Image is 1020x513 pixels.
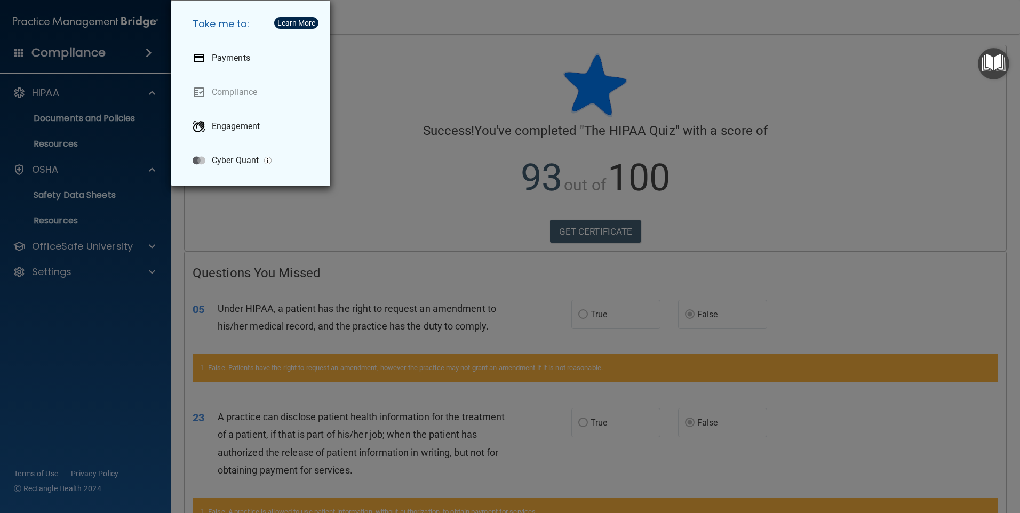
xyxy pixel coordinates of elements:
[212,155,259,166] p: Cyber Quant
[184,111,322,141] a: Engagement
[184,77,322,107] a: Compliance
[967,439,1007,480] iframe: Drift Widget Chat Controller
[978,48,1009,79] button: Open Resource Center
[212,53,250,63] p: Payments
[274,17,318,29] button: Learn More
[212,121,260,132] p: Engagement
[184,146,322,175] a: Cyber Quant
[184,43,322,73] a: Payments
[277,19,315,27] div: Learn More
[184,9,322,39] h5: Take me to:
